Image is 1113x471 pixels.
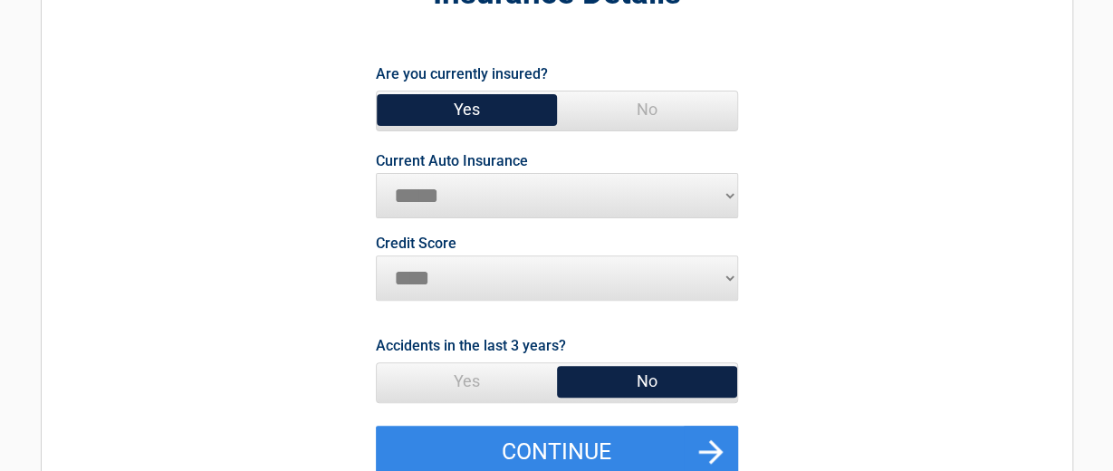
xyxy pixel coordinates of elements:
label: Are you currently insured? [376,62,548,86]
span: Yes [377,91,557,128]
label: Accidents in the last 3 years? [376,333,566,358]
label: Current Auto Insurance [376,154,528,168]
span: No [557,363,737,399]
label: Credit Score [376,236,456,251]
span: No [557,91,737,128]
span: Yes [377,363,557,399]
